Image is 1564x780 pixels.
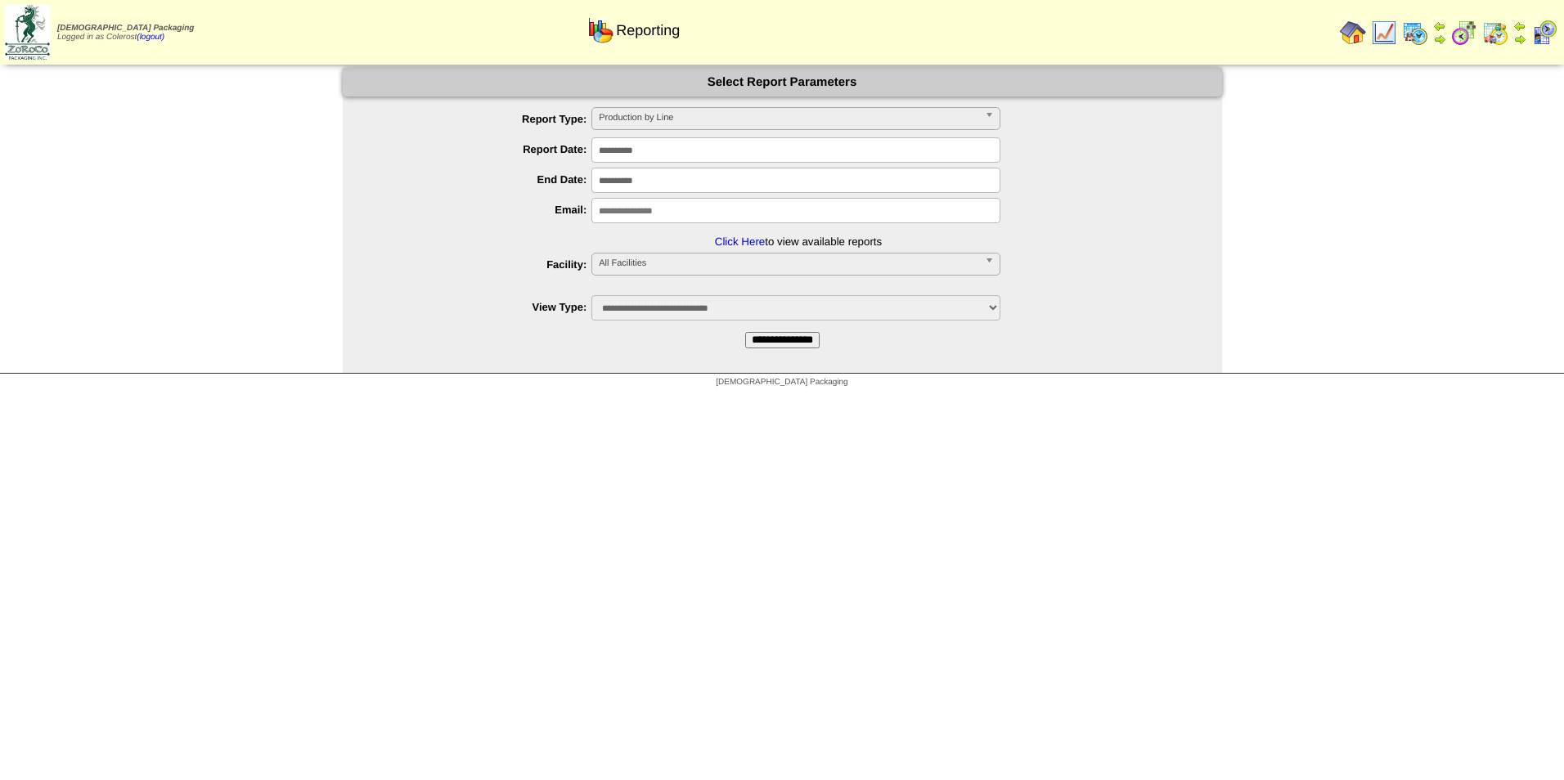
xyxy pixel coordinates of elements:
img: arrowright.gif [1433,33,1446,46]
label: Email: [375,204,592,216]
span: Reporting [616,22,680,39]
span: Logged in as Colerost [57,24,194,42]
label: Report Date: [375,143,592,155]
img: home.gif [1340,20,1366,46]
label: Report Type: [375,113,592,125]
label: End Date: [375,173,592,186]
img: arrowleft.gif [1513,20,1526,33]
span: Production by Line [599,108,978,128]
img: calendarinout.gif [1482,20,1508,46]
img: zoroco-logo-small.webp [5,5,50,60]
span: All Facilities [599,253,978,273]
img: calendarcustomer.gif [1531,20,1557,46]
img: arrowleft.gif [1433,20,1446,33]
div: Select Report Parameters [343,68,1222,96]
img: calendarblend.gif [1451,20,1477,46]
span: [DEMOGRAPHIC_DATA] Packaging [57,24,194,33]
img: calendarprod.gif [1402,20,1428,46]
li: to view available reports [375,198,1222,248]
a: Click Here [715,235,765,248]
label: Facility: [375,258,592,271]
label: View Type: [375,301,592,313]
img: arrowright.gif [1513,33,1526,46]
span: [DEMOGRAPHIC_DATA] Packaging [716,378,847,387]
a: (logout) [137,33,164,42]
img: graph.gif [587,17,613,43]
img: line_graph.gif [1371,20,1397,46]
